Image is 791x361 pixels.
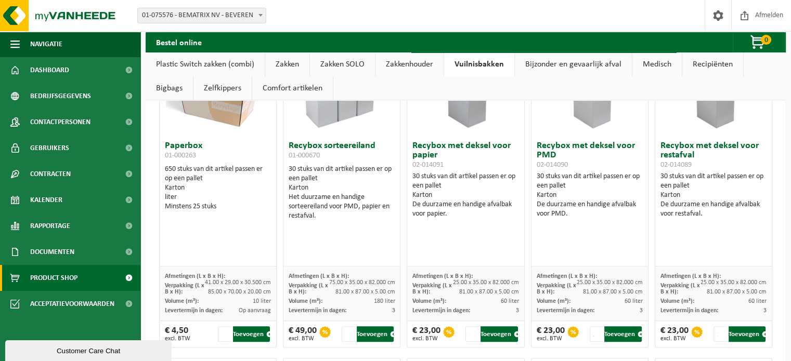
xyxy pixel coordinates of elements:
div: Het duurzame en handige sorteereiland voor PMD, papier en restafval. [289,193,395,221]
a: Medisch [632,52,682,76]
a: Bigbags [146,76,193,100]
span: Dashboard [30,57,69,83]
button: Toevoegen [481,326,517,342]
span: Documenten [30,239,74,265]
span: 01-075576 - BEMATRIX NV - BEVEREN [138,8,266,23]
span: 41.00 x 29.00 x 30.500 cm [205,279,271,286]
span: 3 [640,307,643,314]
span: 02-014089 [660,161,692,169]
span: Product Shop [30,265,77,291]
div: 30 stuks van dit artikel passen er op een pallet [412,172,518,219]
h3: Recybox met deksel voor PMD [537,141,643,169]
div: Karton [537,191,643,200]
a: Recipiënten [682,52,743,76]
span: Levertermijn in dagen: [165,307,223,314]
button: Toevoegen [604,326,641,342]
a: Zakken [265,52,309,76]
div: De duurzame en handige afvalbak voor PMD. [537,200,643,219]
span: Volume (m³): [165,298,199,304]
span: Gebruikers [30,135,69,161]
div: 30 stuks van dit artikel passen er op een pallet [289,165,395,221]
span: Afmetingen (L x B x H): [660,273,721,279]
input: 1 [342,326,356,342]
span: 81.00 x 87.00 x 5.00 cm [335,289,395,295]
div: € 49,00 [289,326,317,342]
div: € 23,00 [537,326,565,342]
span: Volume (m³): [660,298,694,304]
span: Levertermijn in dagen: [537,307,594,314]
span: 81.00 x 87.00 x 5.00 cm [459,289,519,295]
span: Bedrijfsgegevens [30,83,91,109]
span: 01-075576 - BEMATRIX NV - BEVEREN [137,8,266,23]
span: Navigatie [30,31,62,57]
div: Karton [660,191,767,200]
div: Minstens 25 stuks [165,202,271,211]
div: Karton [289,183,395,193]
div: € 23,00 [660,326,689,342]
span: Contactpersonen [30,109,90,135]
span: Rapportage [30,213,70,239]
input: 1 [218,326,232,342]
span: Verpakking (L x B x H): [537,283,576,295]
div: Karton [412,191,518,200]
span: excl. BTW [412,336,440,342]
span: Op aanvraag [239,307,271,314]
h3: Recybox met deksel voor restafval [660,141,767,169]
div: € 23,00 [412,326,440,342]
span: 3 [763,307,767,314]
span: 3 [516,307,519,314]
div: Karton [165,183,271,193]
span: Afmetingen (L x B x H): [165,273,225,279]
span: excl. BTW [660,336,689,342]
span: 25.00 x 35.00 x 82.000 cm [701,279,767,286]
div: € 4,50 [165,326,190,342]
span: 180 liter [373,298,395,304]
span: Contracten [30,161,71,187]
span: Afmetingen (L x B x H): [412,273,473,279]
span: Afmetingen (L x B x H): [289,273,349,279]
h3: Paperbox [165,141,271,162]
span: 60 liter [748,298,767,304]
div: 30 stuks van dit artikel passen er op een pallet [660,172,767,219]
div: liter [165,193,271,202]
div: 30 stuks van dit artikel passen er op een pallet [537,172,643,219]
span: 02-014090 [537,161,568,169]
span: excl. BTW [537,336,565,342]
div: De duurzame en handige afvalbak voor restafval. [660,200,767,219]
button: 0 [733,32,785,52]
span: 85.00 x 70.00 x 20.00 cm [208,289,271,295]
div: 650 stuks van dit artikel passen er op een pallet [165,165,271,211]
span: Volume (m³): [537,298,570,304]
span: Acceptatievoorwaarden [30,291,114,317]
span: Levertermijn in dagen: [412,307,470,314]
span: 01-000670 [289,152,320,159]
input: 1 [590,326,604,342]
a: Bijzonder en gevaarlijk afval [515,52,632,76]
span: Levertermijn in dagen: [660,307,718,314]
span: 02-014091 [412,161,444,169]
span: 25.00 x 35.00 x 82.000 cm [453,279,519,286]
div: De duurzame en handige afvalbak voor papier. [412,200,518,219]
h3: Recybox met deksel voor papier [412,141,518,169]
span: Volume (m³): [289,298,322,304]
span: Verpakking (L x B x H): [412,283,452,295]
span: Afmetingen (L x B x H): [537,273,597,279]
a: Plastic Switch zakken (combi) [146,52,265,76]
span: 01-000263 [165,152,196,159]
input: 1 [465,326,479,342]
span: Verpakking (L x B x H): [289,283,328,295]
span: excl. BTW [289,336,317,342]
a: Comfort artikelen [252,76,333,100]
span: 60 liter [501,298,519,304]
span: 81.00 x 87.00 x 5.00 cm [707,289,767,295]
span: 0 [761,35,771,45]
input: 1 [714,326,728,342]
span: 3 [392,307,395,314]
span: 60 liter [625,298,643,304]
span: 75.00 x 35.00 x 82.000 cm [329,279,395,286]
button: Toevoegen [233,326,270,342]
span: Levertermijn in dagen: [289,307,346,314]
span: Verpakking (L x B x H): [165,283,204,295]
span: 81.00 x 87.00 x 5.00 cm [583,289,643,295]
